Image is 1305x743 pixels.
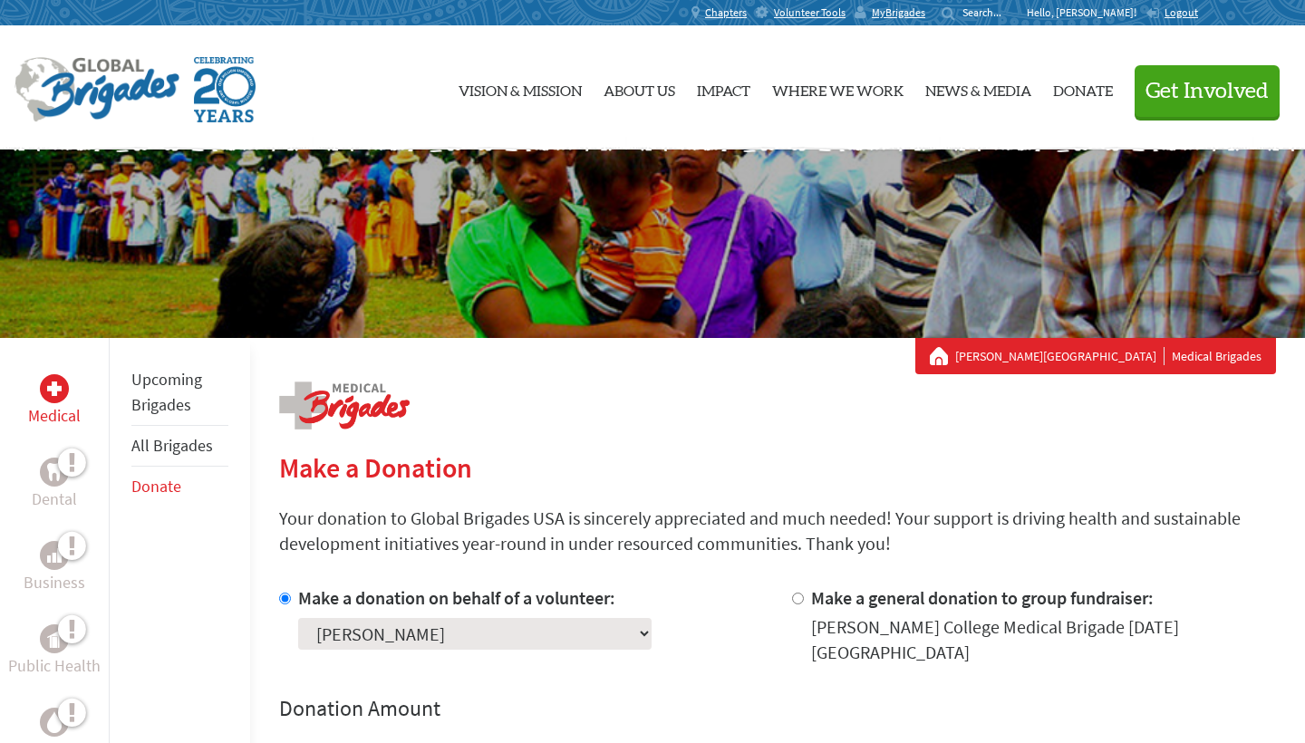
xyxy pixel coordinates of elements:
a: MedicalMedical [28,374,81,429]
span: MyBrigades [872,5,925,20]
img: Global Brigades Celebrating 20 Years [194,57,256,122]
a: Impact [697,41,750,135]
img: logo-medical.png [279,381,410,429]
span: Chapters [705,5,747,20]
div: [PERSON_NAME] College Medical Brigade [DATE] [GEOGRAPHIC_DATA] [811,614,1276,665]
div: Medical [40,374,69,403]
li: Donate [131,467,228,507]
div: Public Health [40,624,69,653]
a: Donate [1053,41,1113,135]
li: Upcoming Brigades [131,360,228,426]
div: Medical Brigades [930,347,1261,365]
a: News & Media [925,41,1031,135]
a: DentalDental [32,458,77,512]
span: Get Involved [1145,81,1269,102]
input: Search... [962,5,1014,19]
img: Global Brigades Logo [14,57,179,122]
a: Vision & Mission [459,41,582,135]
span: Volunteer Tools [774,5,846,20]
img: Business [47,548,62,563]
img: Public Health [47,630,62,648]
a: [PERSON_NAME][GEOGRAPHIC_DATA] [955,347,1165,365]
a: Public HealthPublic Health [8,624,101,679]
a: Donate [131,476,181,497]
h2: Make a Donation [279,451,1276,484]
a: About Us [604,41,675,135]
a: Upcoming Brigades [131,369,202,415]
span: Logout [1165,5,1198,19]
img: Dental [47,463,62,480]
p: Hello, [PERSON_NAME]! [1027,5,1145,20]
p: Public Health [8,653,101,679]
a: BusinessBusiness [24,541,85,595]
p: Business [24,570,85,595]
p: Your donation to Global Brigades USA is sincerely appreciated and much needed! Your support is dr... [279,506,1276,556]
p: Dental [32,487,77,512]
div: Business [40,541,69,570]
button: Get Involved [1135,65,1280,117]
li: All Brigades [131,426,228,467]
h4: Donation Amount [279,694,1276,723]
a: All Brigades [131,435,213,456]
img: Medical [47,381,62,396]
a: Logout [1145,5,1198,20]
div: Dental [40,458,69,487]
div: Water [40,708,69,737]
p: Medical [28,403,81,429]
label: Make a donation on behalf of a volunteer: [298,586,615,609]
img: Water [47,711,62,732]
a: Where We Work [772,41,904,135]
label: Make a general donation to group fundraiser: [811,586,1154,609]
